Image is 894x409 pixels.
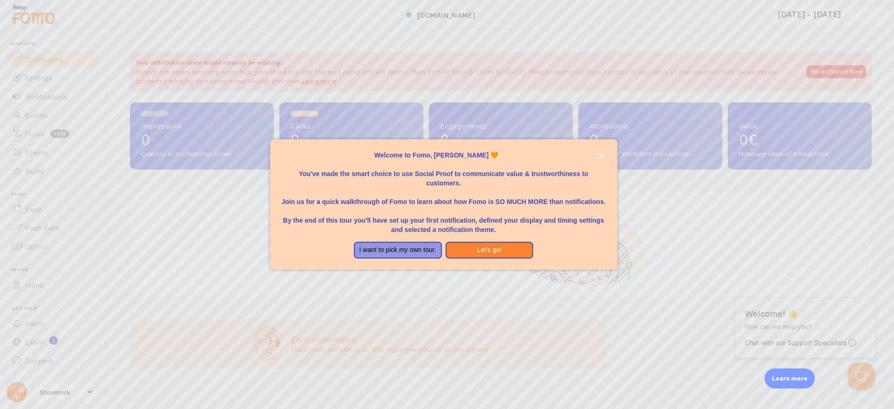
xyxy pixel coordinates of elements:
[281,160,606,188] p: You've made the smart choice to use Social Proof to communicate value & trustworthiness to custom...
[596,150,606,160] button: close,
[270,139,617,270] div: Welcome to Fomo, Fabien dumas 🧡You&amp;#39;ve made the smart choice to use Social Proof to commun...
[354,242,442,259] button: I want to pick my own tour.
[281,188,606,206] p: Join us for a quick walkthrough of Fomo to learn about how Fomo is SO MUCH MORE than notifications.
[281,206,606,234] p: By the end of this tour you'll have set up your first notification, defined your display and timi...
[446,242,534,259] button: Let's go!
[765,368,815,389] div: Learn more
[772,374,807,383] p: Learn more
[281,150,606,160] p: Welcome to Fomo, [PERSON_NAME] 🧡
